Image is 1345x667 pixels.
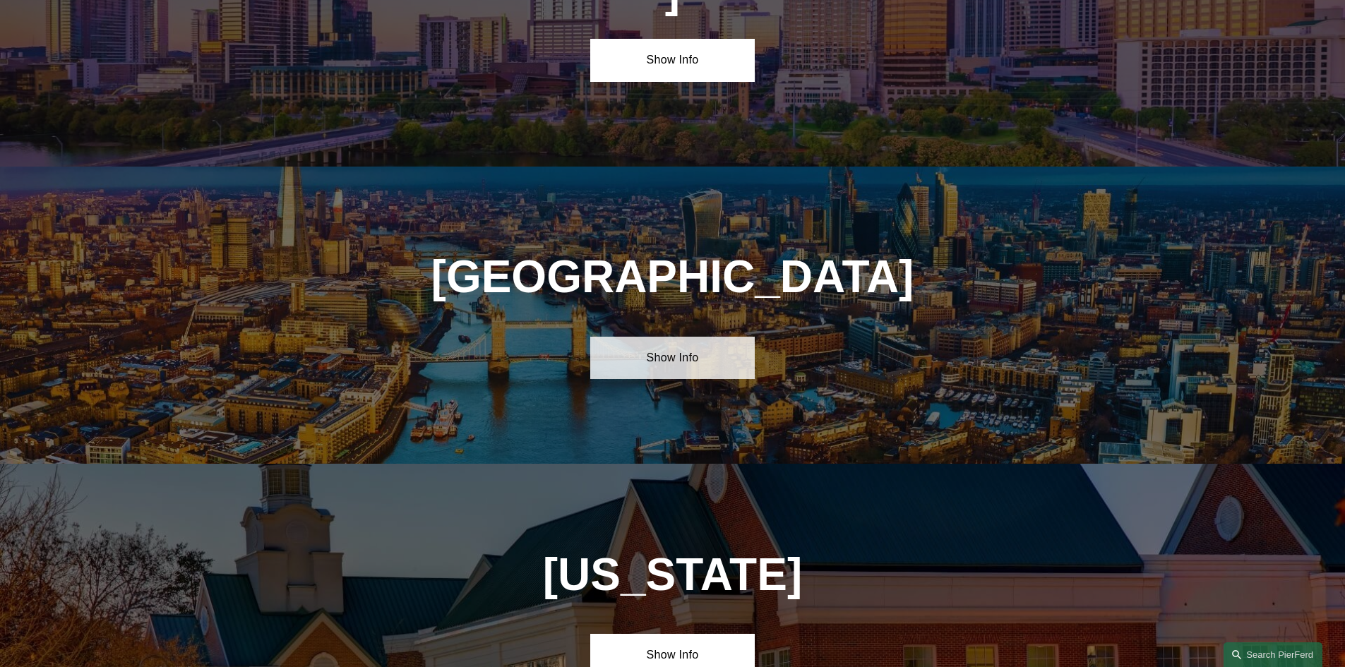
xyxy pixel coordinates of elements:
h1: [GEOGRAPHIC_DATA] [426,251,920,303]
a: Search this site [1224,642,1322,667]
a: Show Info [590,337,755,379]
a: Show Info [590,39,755,81]
h1: [US_STATE] [426,549,920,601]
